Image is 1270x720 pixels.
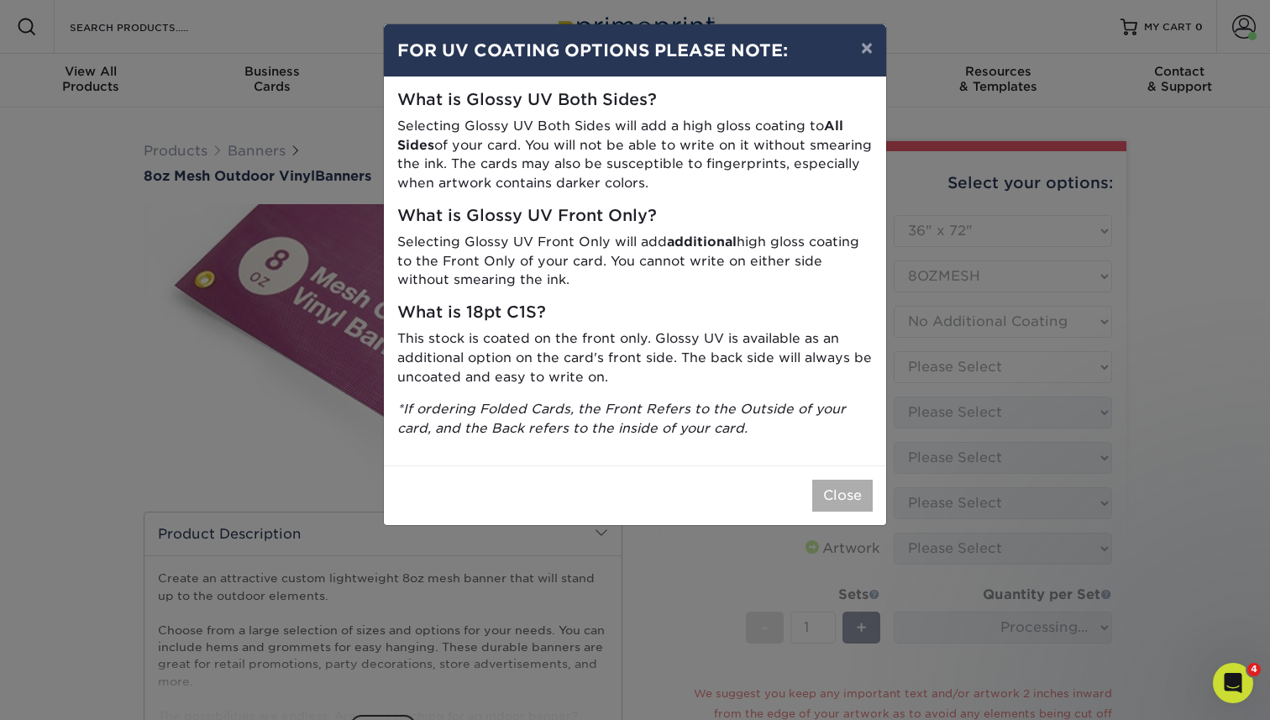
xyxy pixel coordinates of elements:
p: Selecting Glossy UV Front Only will add high gloss coating to the Front Only of your card. You ca... [397,233,873,290]
iframe: Intercom live chat [1213,663,1253,703]
button: Close [812,480,873,512]
h4: FOR UV COATING OPTIONS PLEASE NOTE: [397,38,873,63]
strong: All Sides [397,118,843,153]
h5: What is Glossy UV Both Sides? [397,91,873,110]
p: This stock is coated on the front only. Glossy UV is available as an additional option on the car... [397,329,873,386]
p: Selecting Glossy UV Both Sides will add a high gloss coating to of your card. You will not be abl... [397,117,873,193]
i: *If ordering Folded Cards, the Front Refers to the Outside of your card, and the Back refers to t... [397,401,846,436]
strong: additional [667,234,737,250]
span: 4 [1247,663,1261,676]
h5: What is Glossy UV Front Only? [397,207,873,226]
h5: What is 18pt C1S? [397,303,873,323]
button: × [848,24,886,71]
